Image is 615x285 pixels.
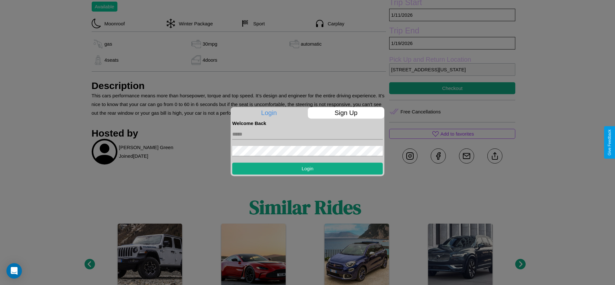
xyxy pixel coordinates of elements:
[232,120,383,126] h4: Welcome Back
[6,263,22,279] div: Open Intercom Messenger
[308,107,385,119] p: Sign Up
[232,163,383,174] button: Login
[231,107,307,119] p: Login
[607,129,612,156] div: Give Feedback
